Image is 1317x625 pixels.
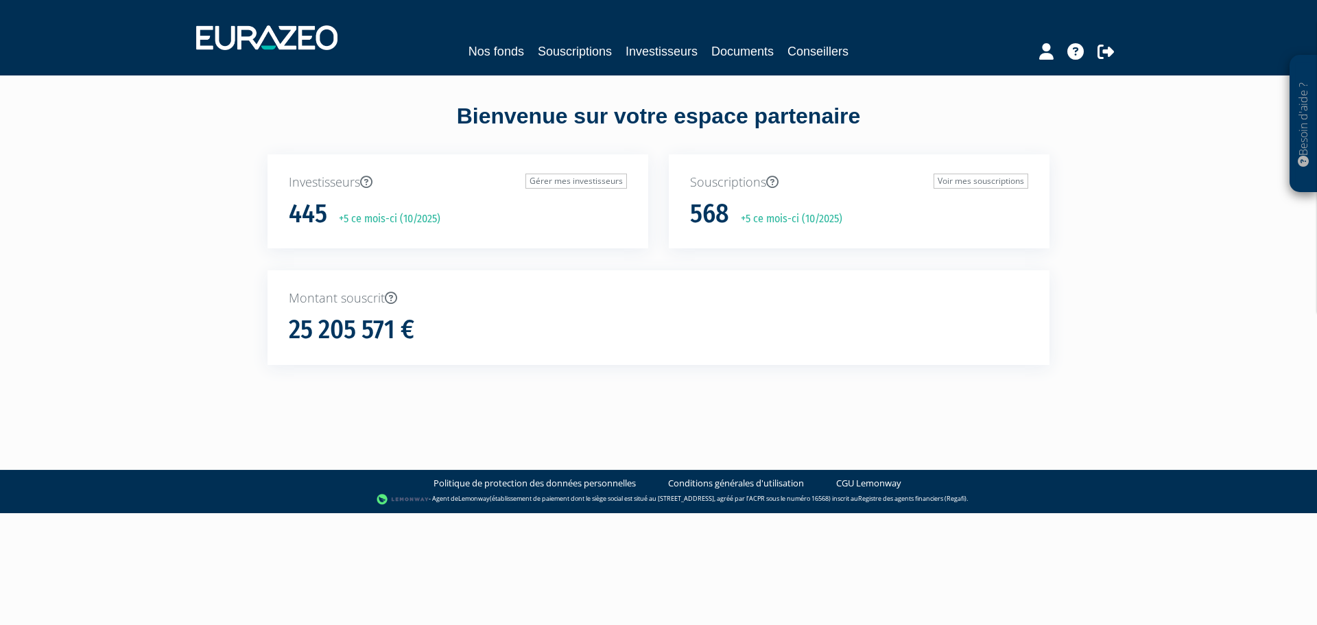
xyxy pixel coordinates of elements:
[434,477,636,490] a: Politique de protection des données personnelles
[257,101,1060,154] div: Bienvenue sur votre espace partenaire
[289,174,627,191] p: Investisseurs
[289,316,414,344] h1: 25 205 571 €
[14,493,1303,506] div: - Agent de (établissement de paiement dont le siège social est situé au [STREET_ADDRESS], agréé p...
[1296,62,1312,186] p: Besoin d'aide ?
[329,211,440,227] p: +5 ce mois-ci (10/2025)
[289,200,327,228] h1: 445
[289,290,1028,307] p: Montant souscrit
[196,25,337,50] img: 1732889491-logotype_eurazeo_blanc_rvb.png
[787,42,849,61] a: Conseillers
[668,477,804,490] a: Conditions générales d'utilisation
[836,477,901,490] a: CGU Lemonway
[858,494,966,503] a: Registre des agents financiers (Regafi)
[934,174,1028,189] a: Voir mes souscriptions
[690,174,1028,191] p: Souscriptions
[468,42,524,61] a: Nos fonds
[538,42,612,61] a: Souscriptions
[690,200,729,228] h1: 568
[626,42,698,61] a: Investisseurs
[711,42,774,61] a: Documents
[525,174,627,189] a: Gérer mes investisseurs
[377,493,429,506] img: logo-lemonway.png
[731,211,842,227] p: +5 ce mois-ci (10/2025)
[458,494,490,503] a: Lemonway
